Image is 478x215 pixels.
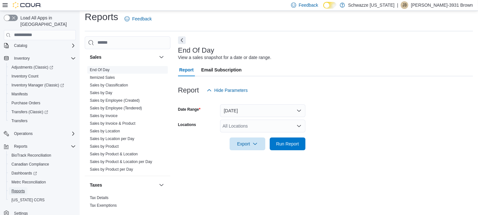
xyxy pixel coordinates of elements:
[132,16,152,22] span: Feedback
[90,159,152,164] a: Sales by Product & Location per Day
[90,83,128,88] span: Sales by Classification
[90,75,115,80] a: Itemized Sales
[85,11,118,23] h1: Reports
[85,194,170,212] div: Taxes
[90,113,118,118] span: Sales by Invoice
[11,143,30,150] button: Reports
[90,152,138,157] span: Sales by Product & Location
[299,2,318,8] span: Feedback
[411,1,473,9] p: [PERSON_NAME]-3931 Brown
[348,1,395,9] p: Schwazze [US_STATE]
[11,118,27,123] span: Transfers
[9,72,76,80] span: Inventory Count
[11,74,39,79] span: Inventory Count
[6,196,78,204] button: [US_STATE] CCRS
[90,137,134,141] a: Sales by Location per Day
[6,116,78,125] button: Transfers
[14,56,30,61] span: Inventory
[90,167,133,172] span: Sales by Product per Day
[14,43,27,48] span: Catalog
[90,54,102,60] h3: Sales
[90,203,117,208] span: Tax Exemptions
[9,81,76,89] span: Inventory Manager (Classic)
[11,109,48,115] span: Transfers (Classic)
[9,187,27,195] a: Reports
[90,98,140,103] a: Sales by Employee (Created)
[9,152,54,159] a: BioTrack Reconciliation
[14,144,27,149] span: Reports
[9,117,30,125] a: Transfers
[178,36,186,44] button: Next
[9,108,51,116] a: Transfers (Classic)
[204,84,250,97] button: Hide Parameters
[11,42,76,49] span: Catalog
[9,72,41,80] a: Inventory Count
[11,65,53,70] span: Adjustments (Classic)
[6,108,78,116] a: Transfers (Classic)
[11,83,64,88] span: Inventory Manager (Classic)
[323,2,337,9] input: Dark Mode
[9,187,76,195] span: Reports
[1,142,78,151] button: Reports
[14,131,33,136] span: Operations
[11,92,28,97] span: Manifests
[6,178,78,187] button: Metrc Reconciliation
[270,137,305,150] button: Run Report
[90,68,110,72] a: End Of Day
[90,67,110,72] span: End Of Day
[9,178,48,186] a: Metrc Reconciliation
[220,104,305,117] button: [DATE]
[233,137,261,150] span: Export
[178,122,196,127] label: Locations
[90,144,119,149] a: Sales by Product
[11,171,37,176] span: Dashboards
[11,143,76,150] span: Reports
[85,66,170,176] div: Sales
[90,106,142,111] span: Sales by Employee (Tendered)
[178,47,214,54] h3: End Of Day
[6,169,78,178] a: Dashboards
[401,1,408,9] div: Javon-3931 Brown
[18,15,76,27] span: Load All Apps in [GEOGRAPHIC_DATA]
[6,72,78,81] button: Inventory Count
[90,106,142,110] a: Sales by Employee (Tendered)
[11,180,46,185] span: Metrc Reconciliation
[11,42,30,49] button: Catalog
[11,153,51,158] span: BioTrack Reconciliation
[9,152,76,159] span: BioTrack Reconciliation
[9,196,47,204] a: [US_STATE] CCRS
[158,53,165,61] button: Sales
[9,196,76,204] span: Washington CCRS
[11,55,76,62] span: Inventory
[1,129,78,138] button: Operations
[9,63,56,71] a: Adjustments (Classic)
[6,81,78,90] a: Inventory Manager (Classic)
[158,181,165,189] button: Taxes
[13,2,41,8] img: Cova
[90,182,102,188] h3: Taxes
[9,117,76,125] span: Transfers
[6,160,78,169] button: Canadian Compliance
[90,203,117,208] a: Tax Exemptions
[11,130,76,137] span: Operations
[11,197,45,203] span: [US_STATE] CCRS
[90,195,109,200] span: Tax Details
[9,160,76,168] span: Canadian Compliance
[178,54,271,61] div: View a sales snapshot for a date or date range.
[90,54,156,60] button: Sales
[9,169,76,177] span: Dashboards
[178,86,199,94] h3: Report
[9,81,67,89] a: Inventory Manager (Classic)
[11,162,49,167] span: Canadian Compliance
[9,63,76,71] span: Adjustments (Classic)
[90,129,120,133] a: Sales by Location
[9,178,76,186] span: Metrc Reconciliation
[90,129,120,134] span: Sales by Location
[90,182,156,188] button: Taxes
[9,99,43,107] a: Purchase Orders
[90,152,138,156] a: Sales by Product & Location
